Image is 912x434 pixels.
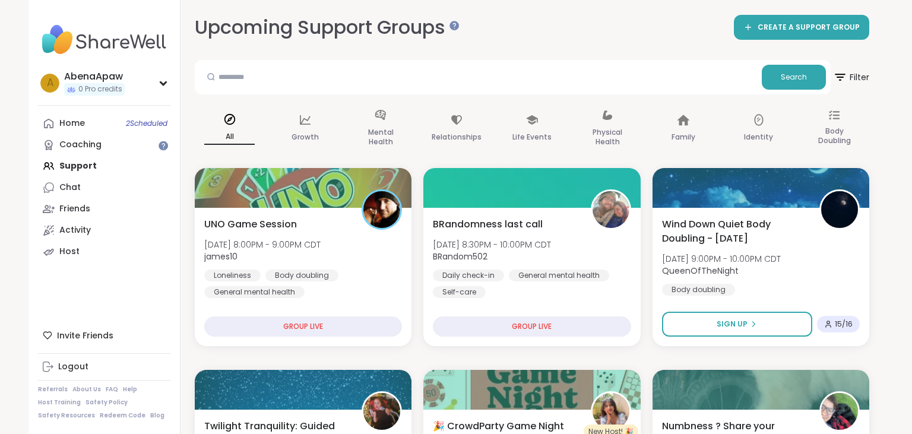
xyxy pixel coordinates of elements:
[204,270,261,281] div: Loneliness
[509,270,609,281] div: General mental health
[64,70,125,83] div: AbenaApaw
[195,14,455,41] h2: Upcoming Support Groups
[433,419,564,433] span: 🎉 CrowdParty Game Night
[593,191,629,228] img: BRandom502
[100,411,145,420] a: Redeem Code
[204,251,237,262] b: james10
[85,398,128,407] a: Safety Policy
[265,270,338,281] div: Body doubling
[593,393,629,430] img: sarah28
[734,15,869,40] a: CREATE A SUPPORT GROUP
[204,129,255,145] p: All
[512,130,552,144] p: Life Events
[150,411,164,420] a: Blog
[662,312,812,337] button: Sign Up
[833,60,869,94] button: Filter
[38,19,170,61] img: ShareWell Nav Logo
[833,63,869,91] span: Filter
[433,316,631,337] div: GROUP LIVE
[38,134,170,156] a: Coaching
[204,286,305,298] div: General mental health
[821,191,858,228] img: QueenOfTheNight
[449,21,459,30] iframe: Spotlight
[59,246,80,258] div: Host
[38,198,170,220] a: Friends
[78,84,122,94] span: 0 Pro credits
[821,393,858,430] img: Kelldog23
[433,217,543,232] span: BRandomness last call
[204,217,297,232] span: UNO Game Session
[106,385,118,394] a: FAQ
[38,411,95,420] a: Safety Resources
[662,265,739,277] b: QueenOfTheNight
[662,284,735,296] div: Body doubling
[744,130,773,144] p: Identity
[159,141,168,150] iframe: Spotlight
[356,125,406,149] p: Mental Health
[38,220,170,241] a: Activity
[433,251,487,262] b: BRandom502
[363,393,400,430] img: Jasmine95
[433,239,551,251] span: [DATE] 8:30PM - 10:00PM CDT
[432,130,482,144] p: Relationships
[59,139,102,151] div: Coaching
[433,270,504,281] div: Daily check-in
[781,72,807,83] span: Search
[72,385,101,394] a: About Us
[762,65,826,90] button: Search
[38,241,170,262] a: Host
[292,130,319,144] p: Growth
[363,191,400,228] img: james10
[38,177,170,198] a: Chat
[47,75,53,91] span: A
[59,203,90,215] div: Friends
[758,23,860,33] span: CREATE A SUPPORT GROUP
[433,286,486,298] div: Self-care
[38,356,170,378] a: Logout
[59,224,91,236] div: Activity
[59,182,81,194] div: Chat
[123,385,137,394] a: Help
[672,130,695,144] p: Family
[38,113,170,134] a: Home2Scheduled
[662,253,781,265] span: [DATE] 9:00PM - 10:00PM CDT
[59,118,85,129] div: Home
[38,385,68,394] a: Referrals
[126,119,167,128] span: 2 Scheduled
[58,361,88,373] div: Logout
[809,124,860,148] p: Body Doubling
[717,319,748,330] span: Sign Up
[38,325,170,346] div: Invite Friends
[204,239,321,251] span: [DATE] 8:00PM - 9:00PM CDT
[835,319,853,329] span: 15 / 16
[204,316,402,337] div: GROUP LIVE
[662,217,806,246] span: Wind Down Quiet Body Doubling - [DATE]
[38,398,81,407] a: Host Training
[582,125,633,149] p: Physical Health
